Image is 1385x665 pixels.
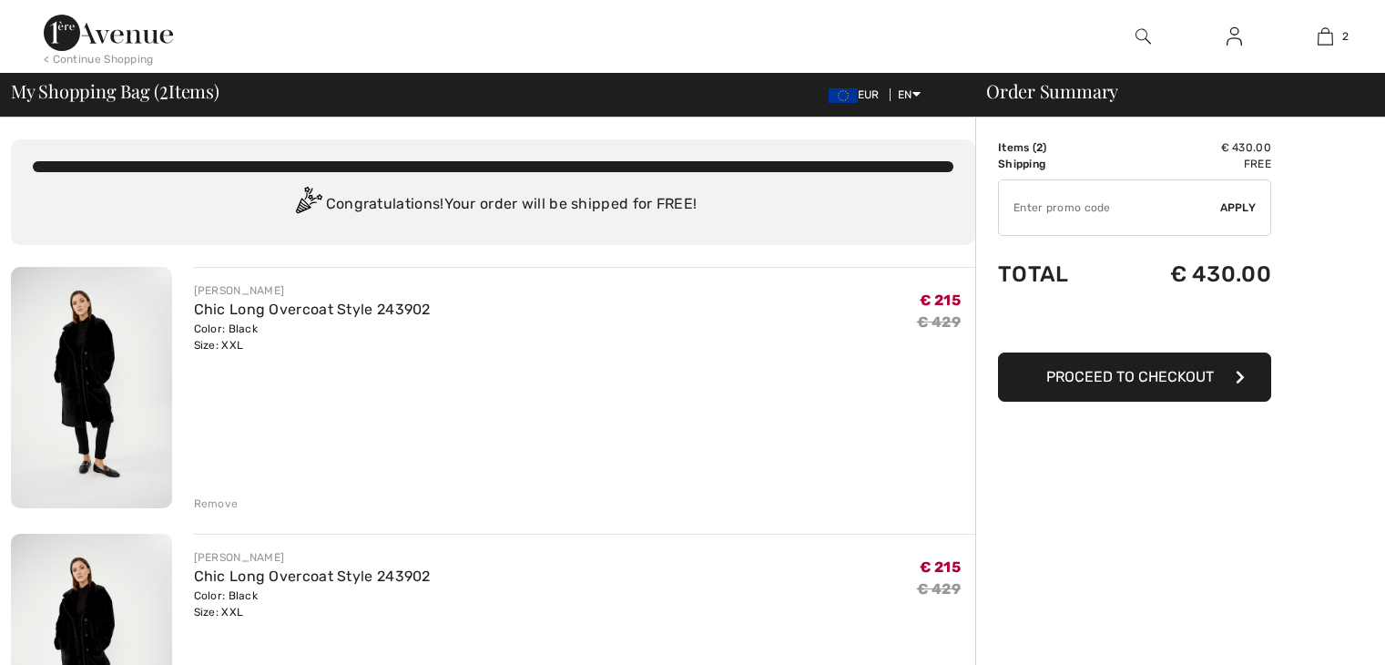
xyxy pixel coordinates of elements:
span: € 215 [920,292,962,309]
iframe: PayPal [998,305,1271,346]
td: Total [998,243,1110,305]
div: Congratulations! Your order will be shipped for FREE! [33,187,953,223]
td: Items ( ) [998,139,1110,156]
input: Promo code [999,180,1220,235]
s: € 429 [917,580,962,598]
img: Chic Long Overcoat Style 243902 [11,267,172,508]
span: Apply [1220,199,1257,216]
div: [PERSON_NAME] [194,282,431,299]
td: € 430.00 [1110,243,1271,305]
img: My Bag [1318,26,1333,47]
a: Chic Long Overcoat Style 243902 [194,301,431,318]
span: 2 [159,77,168,101]
div: < Continue Shopping [44,51,154,67]
s: € 429 [917,313,962,331]
span: Proceed to Checkout [1046,368,1214,385]
img: My Info [1227,26,1242,47]
span: 2 [1036,141,1043,154]
span: 2 [1342,28,1349,45]
a: Sign In [1212,26,1257,48]
td: Shipping [998,156,1110,172]
a: 2 [1280,26,1370,47]
div: Color: Black Size: XXL [194,588,431,620]
span: EN [898,88,921,101]
span: EUR [829,88,887,101]
button: Proceed to Checkout [998,353,1271,402]
div: Remove [194,496,239,512]
td: Free [1110,156,1271,172]
img: Congratulation2.svg [290,187,326,223]
img: 1ère Avenue [44,15,173,51]
a: Chic Long Overcoat Style 243902 [194,568,431,585]
div: Color: Black Size: XXL [194,321,431,353]
img: Euro [829,88,858,103]
span: € 215 [920,558,962,576]
div: Order Summary [964,82,1374,100]
img: search the website [1135,26,1151,47]
span: My Shopping Bag ( Items) [11,82,219,100]
div: [PERSON_NAME] [194,549,431,566]
td: € 430.00 [1110,139,1271,156]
